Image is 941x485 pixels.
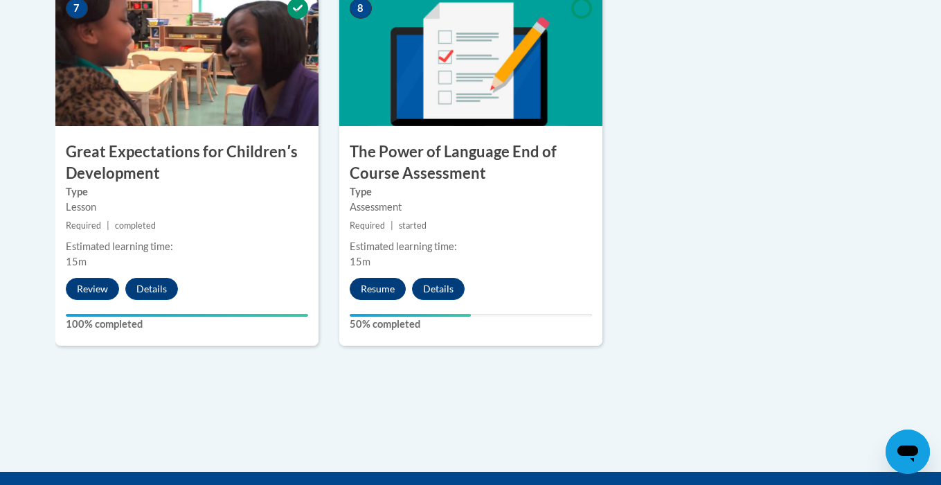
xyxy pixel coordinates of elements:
label: Type [66,184,308,200]
button: Resume [350,278,406,300]
span: | [391,220,393,231]
span: started [399,220,427,231]
label: Type [350,184,592,200]
button: Details [412,278,465,300]
h3: The Power of Language End of Course Assessment [339,141,602,184]
div: Assessment [350,200,592,215]
label: 50% completed [350,317,592,332]
span: 15m [66,256,87,267]
span: Required [350,220,385,231]
div: Lesson [66,200,308,215]
button: Review [66,278,119,300]
iframe: Button to launch messaging window [886,430,930,474]
label: 100% completed [66,317,308,332]
span: | [107,220,109,231]
span: Required [66,220,101,231]
div: Your progress [350,314,471,317]
div: Estimated learning time: [66,239,308,254]
div: Estimated learning time: [350,239,592,254]
h3: Great Expectations for Childrenʹs Development [55,141,319,184]
button: Details [125,278,178,300]
span: completed [115,220,156,231]
div: Your progress [66,314,308,317]
span: 15m [350,256,370,267]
